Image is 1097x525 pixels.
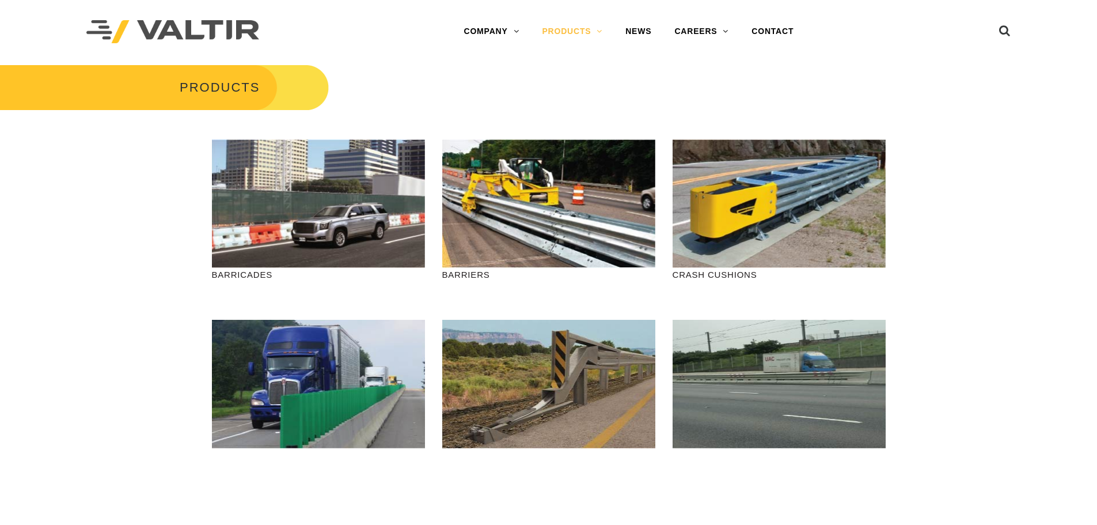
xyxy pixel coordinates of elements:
[442,268,655,281] p: BARRIERS
[530,20,614,43] a: PRODUCTS
[86,20,259,44] img: Valtir
[740,20,805,43] a: CONTACT
[452,20,530,43] a: COMPANY
[663,20,740,43] a: CAREERS
[212,268,425,281] p: BARRICADES
[673,268,886,281] p: CRASH CUSHIONS
[614,20,663,43] a: NEWS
